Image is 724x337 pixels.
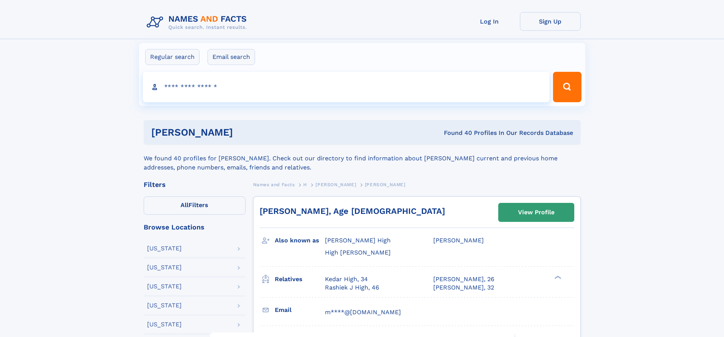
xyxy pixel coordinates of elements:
[147,283,182,290] div: [US_STATE]
[147,302,182,309] div: [US_STATE]
[144,145,581,172] div: We found 40 profiles for [PERSON_NAME]. Check out our directory to find information about [PERSON...
[338,129,573,137] div: Found 40 Profiles In Our Records Database
[325,237,391,244] span: [PERSON_NAME] High
[147,321,182,328] div: [US_STATE]
[303,180,307,189] a: H
[459,12,520,31] a: Log In
[144,12,253,33] img: Logo Names and Facts
[325,275,368,283] a: Kedar High, 34
[553,72,581,102] button: Search Button
[325,283,379,292] a: Rashiek J High, 46
[144,196,246,215] label: Filters
[553,275,562,280] div: ❯
[143,72,550,102] input: search input
[145,49,200,65] label: Regular search
[325,249,391,256] span: High [PERSON_NAME]
[275,304,325,316] h3: Email
[315,182,356,187] span: [PERSON_NAME]
[147,245,182,252] div: [US_STATE]
[208,49,255,65] label: Email search
[518,204,554,221] div: View Profile
[144,224,246,231] div: Browse Locations
[181,201,189,209] span: All
[315,180,356,189] a: [PERSON_NAME]
[433,237,484,244] span: [PERSON_NAME]
[433,283,494,292] a: [PERSON_NAME], 32
[303,182,307,187] span: H
[520,12,581,31] a: Sign Up
[253,180,295,189] a: Names and Facts
[144,181,246,188] div: Filters
[275,234,325,247] h3: Also known as
[365,182,406,187] span: [PERSON_NAME]
[433,275,494,283] a: [PERSON_NAME], 26
[499,203,574,222] a: View Profile
[275,273,325,286] h3: Relatives
[260,206,445,216] a: [PERSON_NAME], Age [DEMOGRAPHIC_DATA]
[147,264,182,271] div: [US_STATE]
[151,128,339,137] h1: [PERSON_NAME]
